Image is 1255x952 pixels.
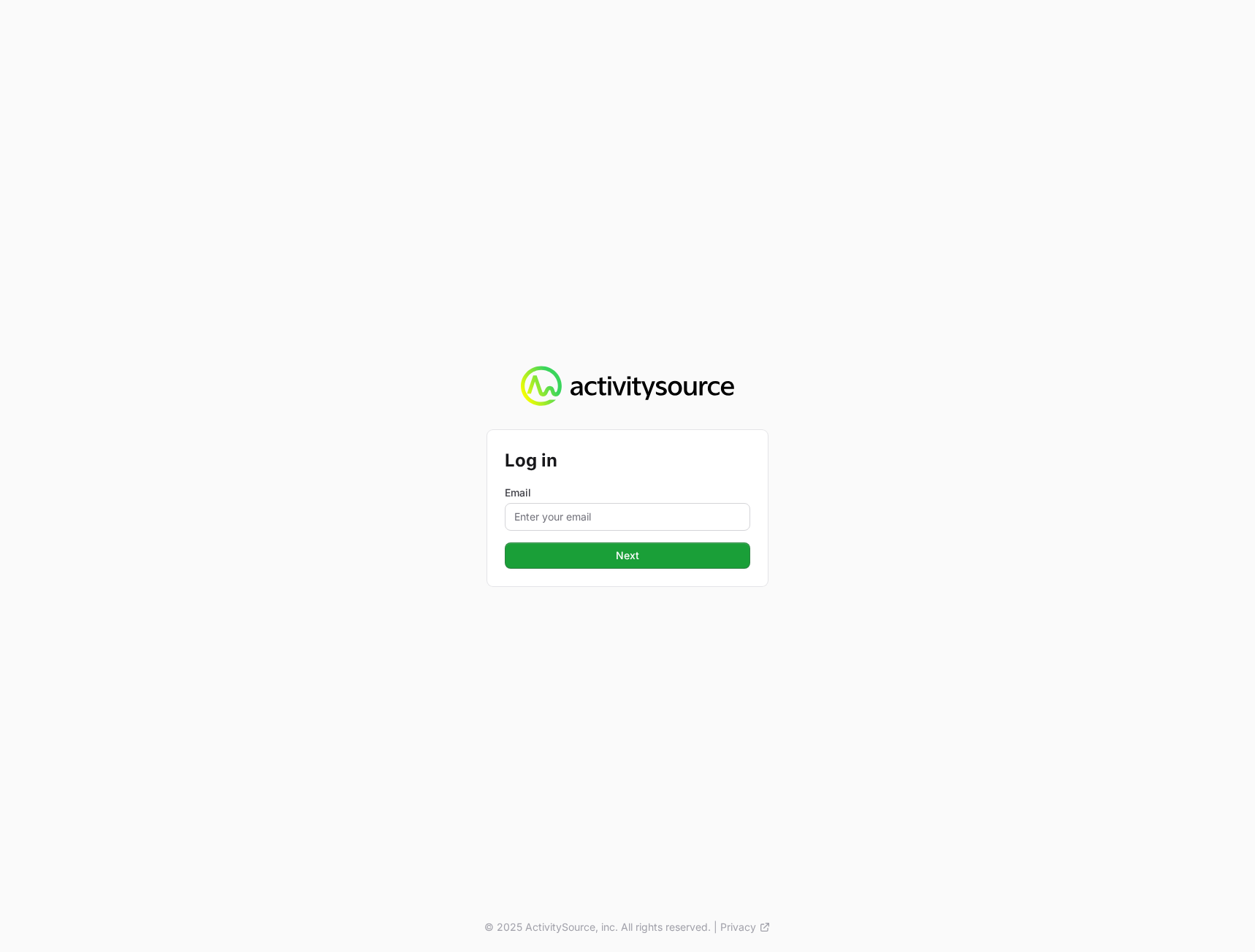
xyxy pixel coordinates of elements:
[484,920,711,934] p: © 2025 ActivitySource, inc. All rights reserved.
[616,547,639,564] span: Next
[714,920,717,934] span: |
[505,485,750,500] label: Email
[505,542,750,569] button: Next
[521,366,733,407] img: Activity Source
[505,448,750,474] h2: Log in
[505,503,750,531] input: Enter your email
[720,920,771,934] a: Privacy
